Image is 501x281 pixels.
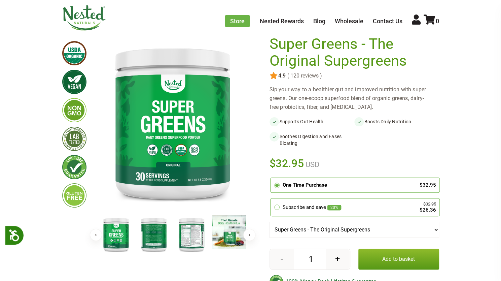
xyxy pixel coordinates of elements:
button: + [326,249,350,269]
button: Add to basket [358,249,439,270]
a: Store [225,15,250,27]
button: - [270,249,294,269]
img: usdaorganic [62,41,86,65]
span: USD [304,160,319,169]
a: 0 [424,18,439,25]
span: 0 [436,18,439,25]
img: Super Greens - The Original Supergreens [97,36,248,209]
a: Blog [313,18,325,25]
button: Previous [90,229,102,241]
img: thirdpartytested [62,127,86,151]
img: Nested Naturals [62,5,106,31]
a: Wholesale [335,18,363,25]
img: Super Greens - The Original Supergreens [99,215,133,254]
div: Sip your way to a healthier gut and improved nutrition with super greens. Our one-scoop superfood... [270,85,439,112]
li: Soothes Digestion and Eases Bloating [270,132,354,148]
img: star.svg [270,72,278,80]
button: Next [243,229,255,241]
h1: Super Greens - The Original Supergreens [270,36,436,69]
img: gmofree [62,98,86,122]
img: Super Greens - The Original Supergreens [212,215,246,249]
span: $32.95 [270,156,304,171]
img: vegan [62,70,86,94]
li: Supports Gut Health [270,117,354,126]
a: Nested Rewards [260,18,304,25]
a: Contact Us [373,18,402,25]
img: lifetimeguarantee [62,155,86,179]
span: 4.9 [278,73,286,79]
img: Super Greens - The Original Supergreens [175,215,208,254]
li: Boosts Daily Nutrition [354,117,439,126]
img: Super Greens - The Original Supergreens [137,215,171,254]
img: glutenfree [62,183,86,208]
span: ( 120 reviews ) [286,73,322,79]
